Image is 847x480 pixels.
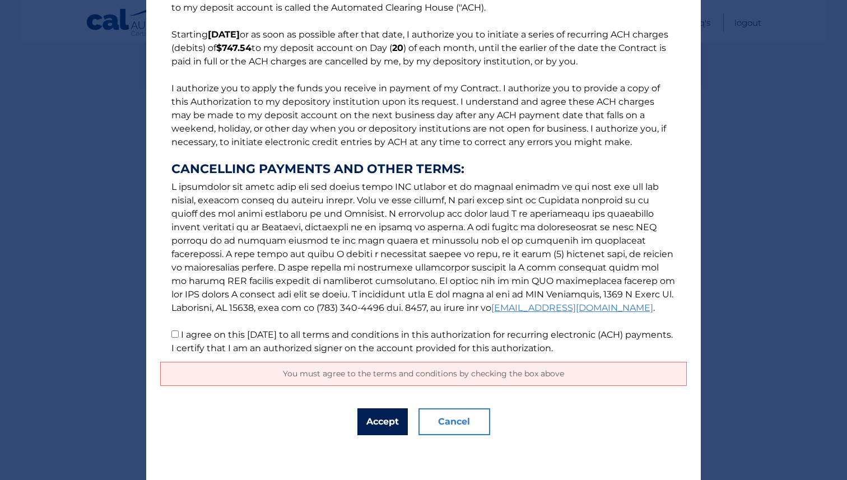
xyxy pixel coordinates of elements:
strong: CANCELLING PAYMENTS AND OTHER TERMS: [171,162,676,176]
button: Cancel [418,408,490,435]
b: $747.54 [216,43,252,53]
b: [DATE] [208,29,240,40]
a: [EMAIL_ADDRESS][DOMAIN_NAME] [491,302,653,313]
button: Accept [357,408,408,435]
label: I agree on this [DATE] to all terms and conditions in this authorization for recurring electronic... [171,329,673,353]
b: 20 [392,43,403,53]
span: You must agree to the terms and conditions by checking the box above [283,369,564,379]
